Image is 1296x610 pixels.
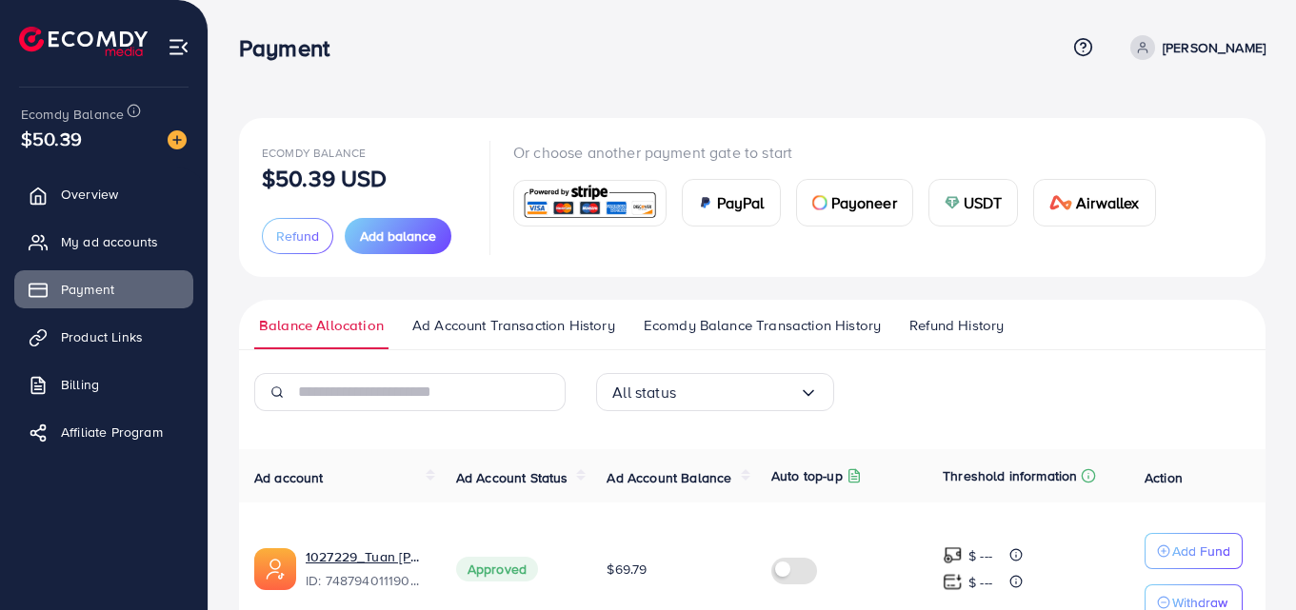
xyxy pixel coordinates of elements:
[14,365,193,403] a: Billing
[682,179,781,226] a: cardPayPal
[1033,179,1155,226] a: cardAirwallex
[1145,468,1183,487] span: Action
[1172,540,1230,562] p: Add Fund
[1145,533,1243,569] button: Add Fund
[698,195,713,210] img: card
[21,105,124,124] span: Ecomdy Balance
[964,191,1003,214] span: USDT
[1123,35,1266,60] a: [PERSON_NAME]
[812,195,827,210] img: card
[276,226,319,246] span: Refund
[21,125,82,152] span: $50.39
[676,378,799,407] input: Search for option
[945,195,960,210] img: card
[168,36,189,58] img: menu
[1076,191,1139,214] span: Airwallex
[19,27,148,56] img: logo
[607,468,731,487] span: Ad Account Balance
[61,232,158,251] span: My ad accounts
[61,280,114,299] span: Payment
[360,226,436,246] span: Add balance
[61,327,143,346] span: Product Links
[596,373,834,411] div: Search for option
[254,548,296,590] img: ic-ads-acc.e4c84228.svg
[771,464,843,487] p: Auto top-up
[717,191,765,214] span: PayPal
[1049,195,1072,210] img: card
[14,413,193,451] a: Affiliate Program
[1163,36,1266,59] p: [PERSON_NAME]
[61,423,163,442] span: Affiliate Program
[943,464,1077,487] p: Threshold information
[1215,524,1282,596] iframe: Chat
[968,544,992,567] p: $ ---
[262,167,388,189] p: $50.39 USD
[943,545,963,565] img: top-up amount
[61,375,99,394] span: Billing
[14,270,193,308] a: Payment
[306,547,426,591] div: <span class='underline'>1027229_Tuan Hung</span></br>7487940111900934151
[262,145,366,161] span: Ecomdy Balance
[796,179,913,226] a: cardPayoneer
[168,130,187,149] img: image
[456,468,568,487] span: Ad Account Status
[968,571,992,594] p: $ ---
[831,191,897,214] span: Payoneer
[520,183,660,224] img: card
[259,315,384,336] span: Balance Allocation
[306,547,426,566] a: 1027229_Tuan [PERSON_NAME]
[644,315,881,336] span: Ecomdy Balance Transaction History
[262,218,333,254] button: Refund
[513,180,667,226] a: card
[14,223,193,261] a: My ad accounts
[345,218,451,254] button: Add balance
[254,468,324,487] span: Ad account
[14,318,193,356] a: Product Links
[456,557,538,581] span: Approved
[607,560,647,579] span: $69.79
[928,179,1019,226] a: cardUSDT
[61,185,118,204] span: Overview
[412,315,615,336] span: Ad Account Transaction History
[909,315,1004,336] span: Refund History
[14,175,193,213] a: Overview
[612,378,676,407] span: All status
[239,34,345,62] h3: Payment
[306,571,426,590] span: ID: 7487940111900934151
[513,141,1171,164] p: Or choose another payment gate to start
[943,572,963,592] img: top-up amount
